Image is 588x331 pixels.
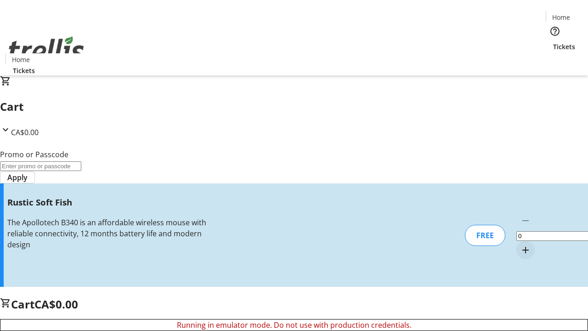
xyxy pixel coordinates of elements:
img: Orient E2E Organization GMDVZfwfPh's Logo [6,26,87,72]
span: Home [552,12,570,22]
div: The Apollotech B340 is an affordable wireless mouse with reliable connectivity, 12 months battery... [7,217,208,250]
div: FREE [465,225,505,246]
span: Apply [7,172,28,183]
button: Help [546,22,564,40]
a: Home [546,12,576,22]
span: CA$0.00 [34,297,78,312]
button: Cart [546,51,564,70]
span: Tickets [13,66,35,75]
a: Home [6,55,35,64]
span: CA$0.00 [11,127,39,137]
span: Tickets [553,42,575,51]
span: Home [12,55,30,64]
a: Tickets [546,42,582,51]
h3: Rustic Soft Fish [7,196,208,209]
button: Increment by one [516,241,535,259]
a: Tickets [6,66,42,75]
